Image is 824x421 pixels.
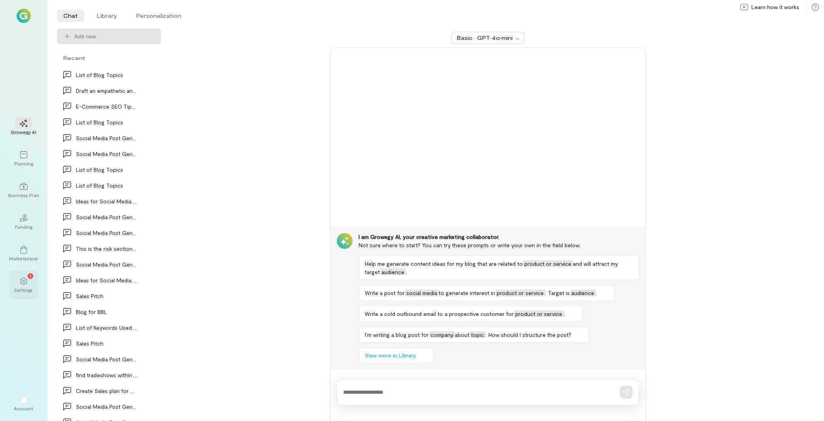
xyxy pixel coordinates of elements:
span: Write a cold outbound email to a prospective customer for [365,310,514,317]
a: Planning [9,145,38,173]
span: product or service [514,310,564,317]
div: Sales Pitch [76,292,137,300]
div: List of Blog Topics [76,165,137,174]
span: . Target is [546,289,570,296]
button: Write a cold outbound email to a prospective customer forproduct or service. [359,306,583,322]
a: Growegy AI [9,113,38,141]
span: Add new [74,32,96,40]
div: E-Commerce SEO Tips and Tricks [76,102,137,111]
span: to generate interest in [439,289,496,296]
div: Ideas for Social Media about Company or Product [76,276,137,284]
a: Funding [9,208,38,236]
div: find tradeshows within 50 miles of [GEOGRAPHIC_DATA] for… [76,371,137,379]
button: Write a post forsocial mediato generate interest inproduct or service. Target isaudience. [359,285,615,301]
span: company [429,331,455,338]
span: product or service [523,260,573,267]
li: Personalization [130,9,188,22]
div: Funding [15,224,32,230]
span: . [406,269,407,275]
li: Chat [57,9,84,22]
div: Blog for BBL [76,308,137,316]
div: Social Media Post Generation [76,213,137,221]
div: Growegy AI [11,129,37,135]
button: Help me generate content ideas for my blog that are related toproduct or serviceand will attract ... [359,256,639,280]
span: Help me generate content ideas for my blog that are related to [365,260,523,267]
div: Not sure where to start? You can try these prompts or write your own in the field below. [359,241,639,249]
span: Write a post for [365,289,405,296]
span: . How should I structure the post? [486,331,572,338]
div: Social Media Post Generation [76,229,137,237]
div: Social Media Post Generation [76,402,137,411]
span: . [564,310,565,317]
div: Ideas for Social Media about Company or Product [76,197,137,205]
span: I’m writing a blog post for [365,331,429,338]
div: This is the risk section of my business plan: G… [76,244,137,253]
div: Planning [14,160,33,167]
div: Sales Pitch [76,339,137,348]
span: Learn how it works [751,3,799,11]
span: about [455,331,470,338]
div: Basic · GPT‑4o‑mini [457,34,514,42]
div: Draft an empathetic and solution-oriented respons… [76,86,137,95]
span: audience [380,269,406,275]
span: . [596,289,597,296]
div: Social Media Post Generation [76,134,137,142]
div: Marketplace [9,255,38,261]
button: I’m writing a blog post forcompanyabouttopic. How should I structure the post? [359,327,589,343]
div: Social Media Post Generation [76,260,137,269]
div: List of Keywords Used for Product Search [76,323,137,332]
a: Marketplace [9,239,38,268]
span: social media [405,289,439,296]
div: Settings [15,287,33,293]
div: List of Blog Topics [76,71,137,79]
div: Account [14,405,34,412]
button: View more in Library [359,348,434,363]
div: Recent [57,54,161,62]
div: I am Growegy AI, your creative marketing collaborator. [359,233,639,241]
div: Create Sales plan for my sales team focus on Pres… [76,387,137,395]
div: Account [9,389,38,418]
div: List of Blog Topics [76,118,137,126]
div: Social Media Post Generation [76,355,137,363]
div: Business Plan [8,192,39,198]
span: 1 [30,272,31,279]
a: Business Plan [9,176,38,205]
a: Settings [9,271,38,299]
span: topic [470,331,486,338]
span: audience [570,289,596,296]
span: and will attract my target [365,260,618,275]
div: List of Blog Topics [76,181,137,190]
li: Library [90,9,124,22]
div: Social Media Post Generation [76,150,137,158]
span: View more in Library [365,351,416,359]
span: product or service [496,289,546,296]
